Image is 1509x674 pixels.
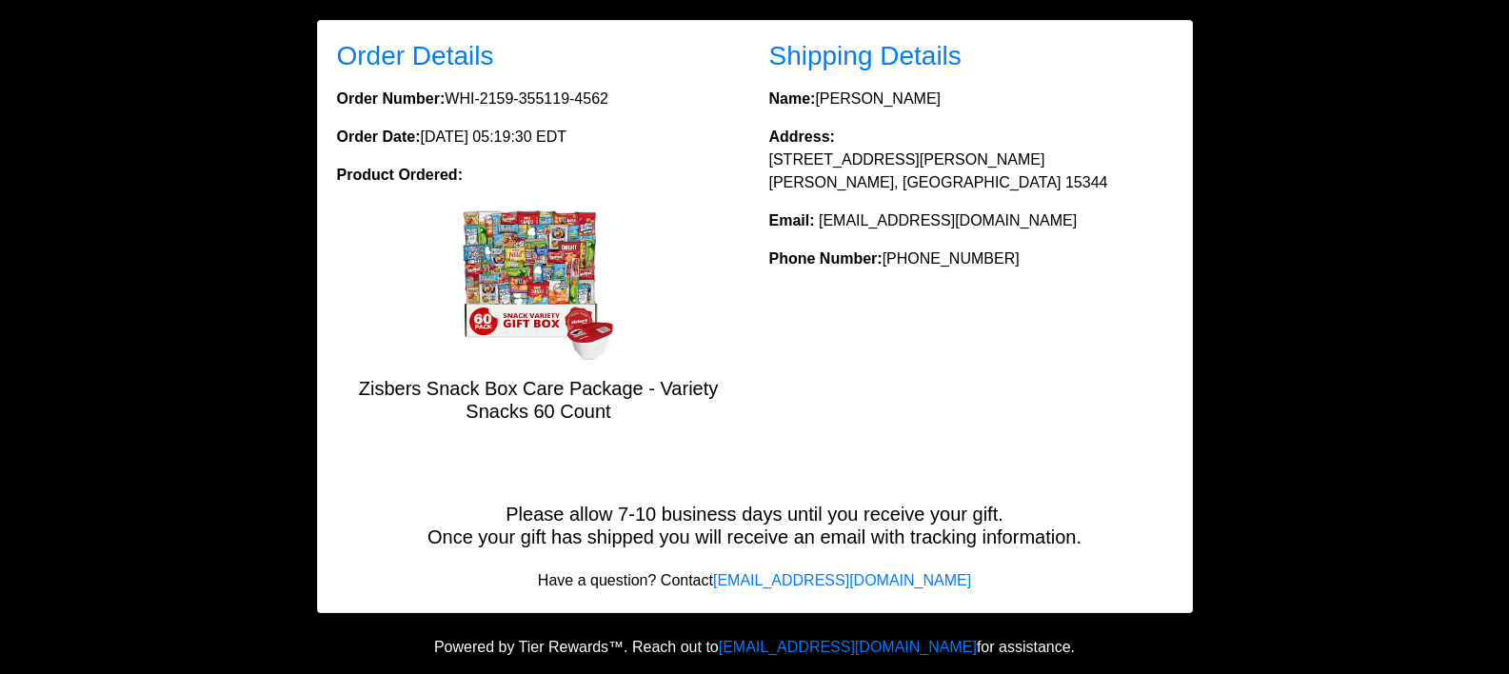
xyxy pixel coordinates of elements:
[337,129,421,145] strong: Order Date:
[463,209,615,362] img: Zisbers Snack Box Care Package - Variety Snacks 60 Count
[318,571,1192,589] h6: Have a question? Contact
[318,525,1192,548] h5: Once your gift has shipped you will receive an email with tracking information.
[434,639,1075,655] span: Powered by Tier Rewards™. Reach out to for assistance.
[337,167,463,183] strong: Product Ordered:
[337,377,741,423] h5: Zisbers Snack Box Care Package - Variety Snacks 60 Count
[713,572,971,588] a: [EMAIL_ADDRESS][DOMAIN_NAME]
[337,90,446,107] strong: Order Number:
[769,209,1173,232] p: [EMAIL_ADDRESS][DOMAIN_NAME]
[769,90,816,107] strong: Name:
[769,88,1173,110] p: [PERSON_NAME]
[769,248,1173,270] p: [PHONE_NUMBER]
[769,212,815,228] strong: Email:
[769,250,883,267] strong: Phone Number:
[769,129,835,145] strong: Address:
[318,503,1192,525] h5: Please allow 7-10 business days until you receive your gift.
[719,639,977,655] a: [EMAIL_ADDRESS][DOMAIN_NAME]
[769,126,1173,194] p: [STREET_ADDRESS][PERSON_NAME] [PERSON_NAME], [GEOGRAPHIC_DATA] 15344
[337,40,741,72] h3: Order Details
[769,40,1173,72] h3: Shipping Details
[337,126,741,149] p: [DATE] 05:19:30 EDT
[337,88,741,110] p: WHI-2159-355119-4562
